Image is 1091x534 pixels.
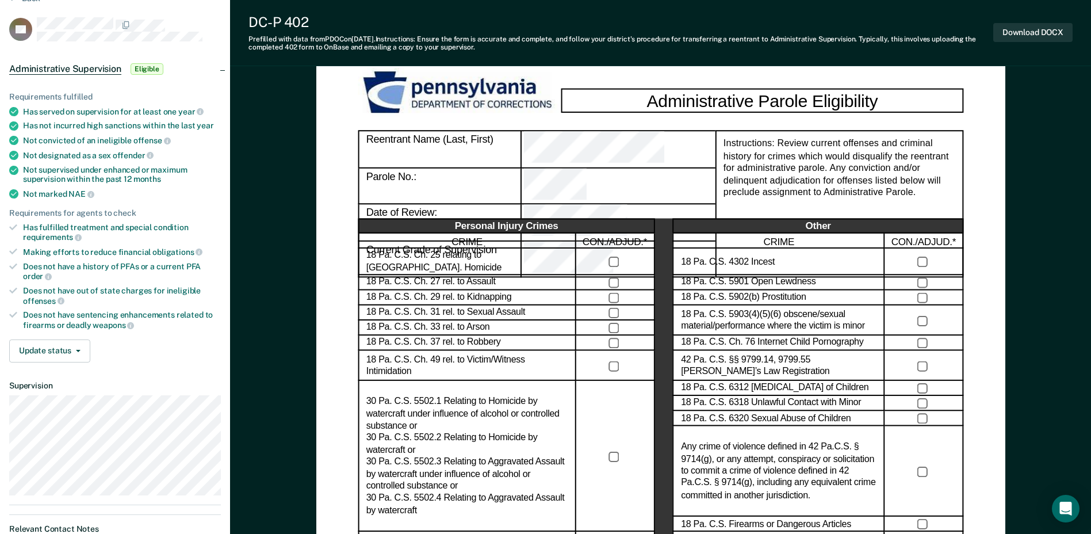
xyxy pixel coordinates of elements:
label: 42 Pa. C.S. §§ 9799.14, 9799.55 [PERSON_NAME]’s Law Registration [681,354,876,378]
div: CRIME [673,234,885,249]
label: 18 Pa. C.S. Ch. 49 rel. to Victim/Witness Intimidation [366,354,568,378]
label: 18 Pa. C.S. 6318 Unlawful Contact with Minor [681,398,861,410]
label: 18 Pa. C.S. Ch. 27 rel. to Assault [366,277,495,289]
div: Date of Review: [522,204,715,241]
div: Administrative Parole Eligibility [561,88,963,113]
div: Date of Review: [358,204,521,241]
div: Has fulfilled treatment and special condition [23,223,221,242]
span: year [197,121,213,130]
label: 18 Pa. C.S. 6320 Sexual Abuse of Children [681,413,851,425]
label: 18 Pa. C.S. 4302 Incest [681,256,775,268]
div: Reentrant Name (Last, First) [522,131,715,168]
label: 18 Pa. C.S. Ch. 33 rel. to Arson [366,322,489,334]
div: Requirements for agents to check [9,208,221,218]
div: Making efforts to reduce financial [23,247,221,257]
div: Other [673,219,963,234]
div: Does not have a history of PFAs or a current PFA order [23,262,221,281]
div: CRIME [358,234,576,249]
span: obligations [152,247,202,257]
div: Open Intercom Messenger [1052,495,1079,522]
button: Update status [9,340,90,363]
span: offender [113,151,154,160]
span: Administrative Supervision [9,63,121,75]
span: offenses [23,296,64,306]
span: requirements [23,232,82,242]
span: weapons [93,321,134,330]
button: Download DOCX [993,23,1073,42]
div: Has served on supervision for at least one [23,106,221,117]
div: Reentrant Name (Last, First) [358,131,521,168]
span: offense [133,136,171,145]
label: 18 Pa. C.S. 5901 Open Lewdness [681,277,816,289]
div: Personal Injury Crimes [358,219,654,234]
label: 18 Pa. C.S. Ch. 25 relating to [GEOGRAPHIC_DATA]. Homicide [366,250,568,274]
div: DC-P 402 [248,14,993,30]
div: Does not have out of state charges for ineligible [23,286,221,306]
div: Requirements fulfilled [9,92,221,102]
span: months [133,174,161,184]
label: 18 Pa. C.S. Ch. 31 rel. to Sexual Assault [366,307,525,319]
label: 18 Pa. C.S. Ch. 37 rel. to Robbery [366,337,500,349]
div: Not convicted of an ineligible [23,135,221,146]
span: Eligible [131,63,163,75]
div: Prefilled with data from PDOC on [DATE] . Instructions: Ensure the form is accurate and complete,... [248,35,993,52]
img: PDOC Logo [358,67,561,119]
dt: Supervision [9,381,221,391]
div: Not supervised under enhanced or maximum supervision within the past 12 [23,165,221,185]
label: 18 Pa. C.S. 5903(4)(5)(6) obscene/sexual material/performance where the victim is minor [681,308,876,333]
dt: Relevant Contact Notes [9,524,221,534]
label: 18 Pa. C.S. Firearms or Dangerous Articles [681,518,851,531]
label: 30 Pa. C.S. 5502.1 Relating to Homicide by watercraft under influence of alcohol or controlled su... [366,396,568,517]
label: 18 Pa. C.S. 6312 [MEDICAL_DATA] of Children [681,382,868,394]
div: Parole No.: [358,168,521,204]
div: Parole No.: [522,168,715,204]
div: Does not have sentencing enhancements related to firearms or deadly [23,310,221,330]
div: Not designated as a sex [23,150,221,161]
div: Instructions: Review current offenses and criminal history for crimes which would disqualify the ... [715,131,963,277]
div: Not marked [23,189,221,199]
div: CON./ADJUD.* [576,234,654,249]
label: 18 Pa. C.S. Ch. 29 rel. to Kidnapping [366,292,511,304]
label: 18 Pa. C.S. Ch. 76 Internet Child Pornography [681,337,863,349]
label: 18 Pa. C.S. 5902(b) Prostitution [681,292,806,304]
div: CON./ADJUD.* [885,234,963,249]
span: NAE [68,189,94,199]
label: Any crime of violence defined in 42 Pa.C.S. § 9714(g), or any attempt, conspiracy or solicitation... [681,441,876,502]
span: year [178,107,204,116]
div: Has not incurred high sanctions within the last [23,121,221,131]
